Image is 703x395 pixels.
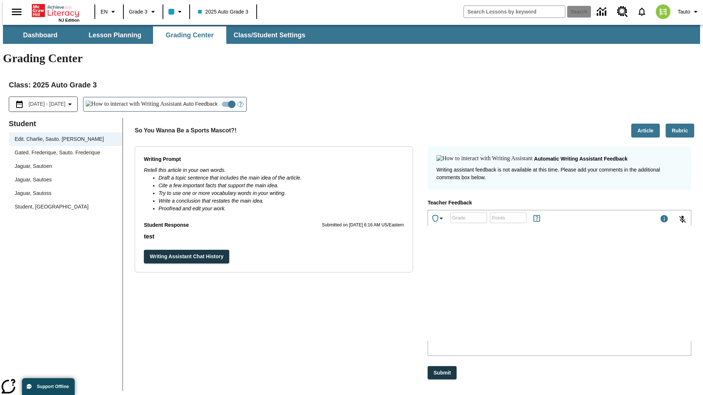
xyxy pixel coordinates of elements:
[651,2,675,21] button: Select a new avatar
[592,2,613,22] a: Data Center
[428,199,691,207] p: Teacher Feedback
[59,18,79,22] span: NJ Edition
[144,221,189,229] p: Student Response
[9,146,122,159] div: Gated. Frederique, Sauto. Frederique
[675,5,703,18] button: Profile/Settings
[86,101,182,108] img: How to interact with Writing Assistant
[12,100,74,109] button: Select the date range menu item
[436,166,682,181] p: Writing assistant feedback is not available at this time. Please add your comments in the additio...
[66,100,74,109] svg: Collapse Date Range Filter
[666,124,694,138] button: Rubric, Will open in new tab
[3,6,107,12] p: test thiss
[15,189,51,197] div: Jaguar, Sautoss
[78,26,152,44] button: Lesson Planning
[3,52,700,65] h1: Grading Center
[126,5,160,18] button: Grade: Grade 3, Select a grade
[3,26,312,44] div: SubNavbar
[32,3,79,18] a: Home
[235,97,246,111] button: Open Help for Writing Assistant
[15,149,100,157] div: Gated. Frederique, Sauto. Frederique
[678,8,690,16] span: Tauto
[15,135,104,143] div: Edit. Charlie, Sauto. [PERSON_NAME]
[153,26,226,44] button: Grading Center
[656,4,670,19] img: avatar image
[101,8,108,16] span: EN
[234,31,305,39] span: Class/Student Settings
[631,124,660,138] button: Article, Will open in new tab
[428,366,457,380] button: Submit
[490,208,527,227] input: Points: Must be equal to or less than 25.
[159,182,404,189] li: Cite a few important facts that support the main idea.
[144,155,404,163] p: Writing Prompt
[450,212,487,223] div: Grade: Letters, numbers, %, + and - are allowed.
[159,197,404,205] li: Write a conclusion that restates the main idea.
[144,232,404,241] p: test
[4,26,77,44] button: Dashboard
[32,3,79,22] div: Home
[15,162,52,170] div: Jaguar, Sautoen
[9,173,122,187] div: Jaguar, Sautoes
[490,212,527,223] div: Points: Must be equal to or less than 25.
[534,155,628,163] p: Automatic writing assistant feedback
[183,100,217,108] span: Auto Feedback
[159,174,404,182] li: Draft a topic sentence that includes the main idea of the article.
[165,31,213,39] span: Grading Center
[3,25,700,44] div: SubNavbar
[660,214,669,225] div: Maximum 1000 characters Press Escape to exit toolbar and use left and right arrow keys to access ...
[228,26,311,44] button: Class/Student Settings
[22,378,75,395] button: Support Offline
[29,100,66,108] span: [DATE] - [DATE]
[135,126,237,135] p: So You Wanna Be a Sports Mascot?!
[428,211,449,226] button: Achievements
[9,187,122,200] div: Jaguar, Sautoss
[23,31,57,39] span: Dashboard
[464,6,565,18] input: search field
[529,211,544,226] button: Rules for Earning Points and Achievements, Will open in new tab
[674,211,691,228] button: Click to activate and allow voice recognition
[159,189,404,197] li: Try to use one or more vocabulary words in your writing.
[89,31,141,39] span: Lesson Planning
[3,6,107,12] body: Type your response here.
[6,1,27,23] button: Open side menu
[15,203,89,211] div: Student, [GEOGRAPHIC_DATA]
[613,2,632,22] a: Resource Center, Will open in new tab
[9,79,694,91] h2: Class : 2025 Auto Grade 3
[198,8,249,16] span: 2025 Auto Grade 3
[632,2,651,21] a: Notifications
[37,384,69,389] span: Support Offline
[129,8,148,16] span: Grade 3
[144,250,229,263] button: Writing Assistant Chat History
[450,208,487,227] input: Grade: Letters, numbers, %, + and - are allowed.
[97,5,121,18] button: Language: EN, Select a language
[144,232,404,241] p: Student Response
[9,118,122,129] p: Student
[144,166,404,174] p: Retell this article in your own words.
[9,159,122,173] div: Jaguar, Sautoen
[9,132,122,146] div: Edit. Charlie, Sauto. [PERSON_NAME]
[15,176,52,184] div: Jaguar, Sautoes
[9,200,122,214] div: Student, [GEOGRAPHIC_DATA]
[165,5,187,18] button: Class color is light blue. Change class color
[436,155,533,162] img: How to interact with Writing Assistant
[159,205,404,212] li: Proofread and edit your work.
[322,222,404,229] p: Submitted on [DATE] 6:16 AM US/Eastern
